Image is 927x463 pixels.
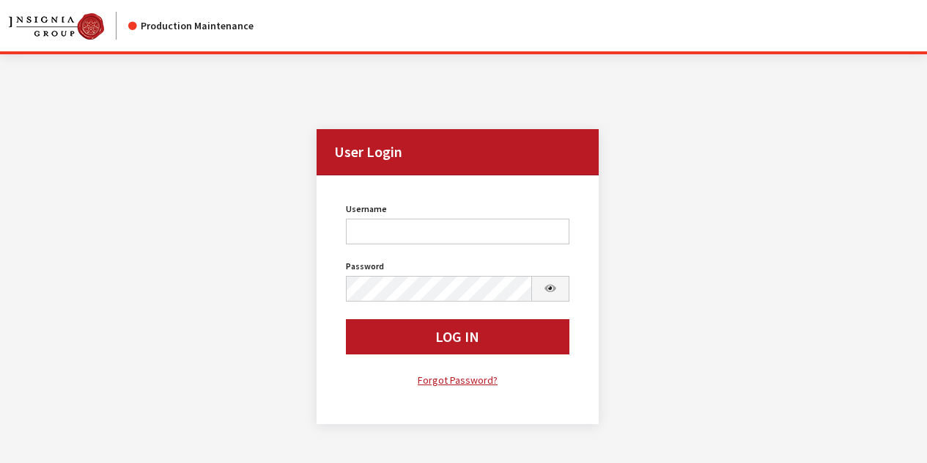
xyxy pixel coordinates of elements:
[346,319,569,354] button: Log In
[317,129,598,175] h2: User Login
[9,12,128,40] a: Insignia Group logo
[346,260,384,273] label: Password
[128,18,254,34] div: Production Maintenance
[9,13,104,40] img: Catalog Maintenance
[531,276,569,302] button: Show Password
[346,203,387,216] label: Username
[346,372,569,389] a: Forgot Password?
